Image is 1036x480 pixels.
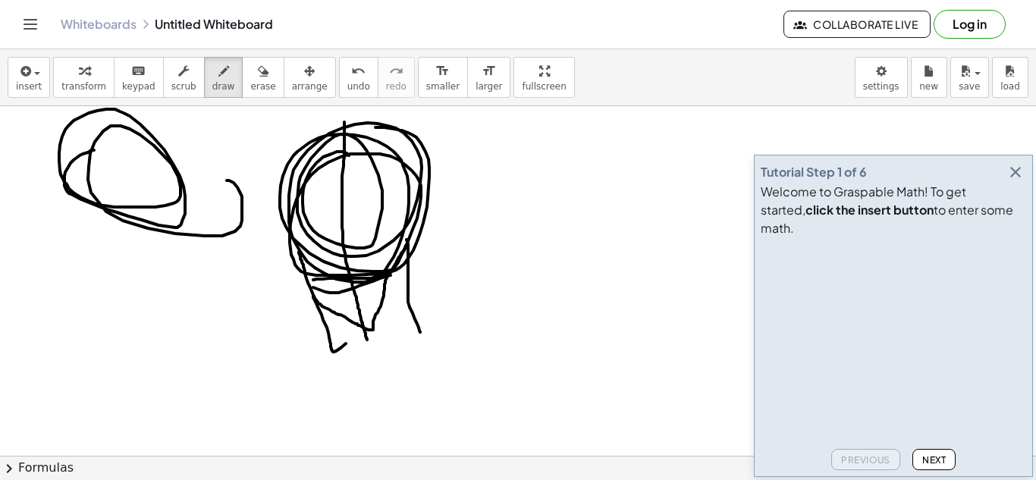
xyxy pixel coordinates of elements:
button: transform [53,57,115,98]
span: undo [347,81,370,92]
button: Toggle navigation [18,12,42,36]
button: Log in [934,10,1006,39]
button: keyboardkeypad [114,57,164,98]
span: erase [250,81,275,92]
div: Tutorial Step 1 of 6 [761,163,867,181]
span: smaller [426,81,460,92]
i: format_size [482,62,496,80]
button: fullscreen [513,57,574,98]
button: Collaborate Live [783,11,931,38]
span: Collaborate Live [796,17,918,31]
button: redoredo [378,57,415,98]
span: settings [863,81,899,92]
span: fullscreen [522,81,566,92]
button: erase [242,57,284,98]
span: new [919,81,938,92]
span: Next [922,454,946,466]
i: redo [389,62,403,80]
b: click the insert button [805,202,934,218]
span: draw [212,81,235,92]
button: undoundo [339,57,378,98]
span: insert [16,81,42,92]
button: Next [912,449,956,470]
button: arrange [284,57,336,98]
span: redo [386,81,407,92]
span: load [1000,81,1020,92]
span: save [959,81,980,92]
i: undo [351,62,366,80]
button: save [950,57,989,98]
span: arrange [292,81,328,92]
span: keypad [122,81,155,92]
span: larger [476,81,502,92]
button: format_sizesmaller [418,57,468,98]
button: load [992,57,1028,98]
a: Whiteboards [61,17,137,32]
span: scrub [171,81,196,92]
button: draw [204,57,243,98]
button: new [911,57,947,98]
i: keyboard [131,62,146,80]
div: Welcome to Graspable Math! To get started, to enter some math. [761,183,1026,237]
button: settings [855,57,908,98]
span: transform [61,81,106,92]
button: insert [8,57,50,98]
button: format_sizelarger [467,57,510,98]
i: format_size [435,62,450,80]
button: scrub [163,57,205,98]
